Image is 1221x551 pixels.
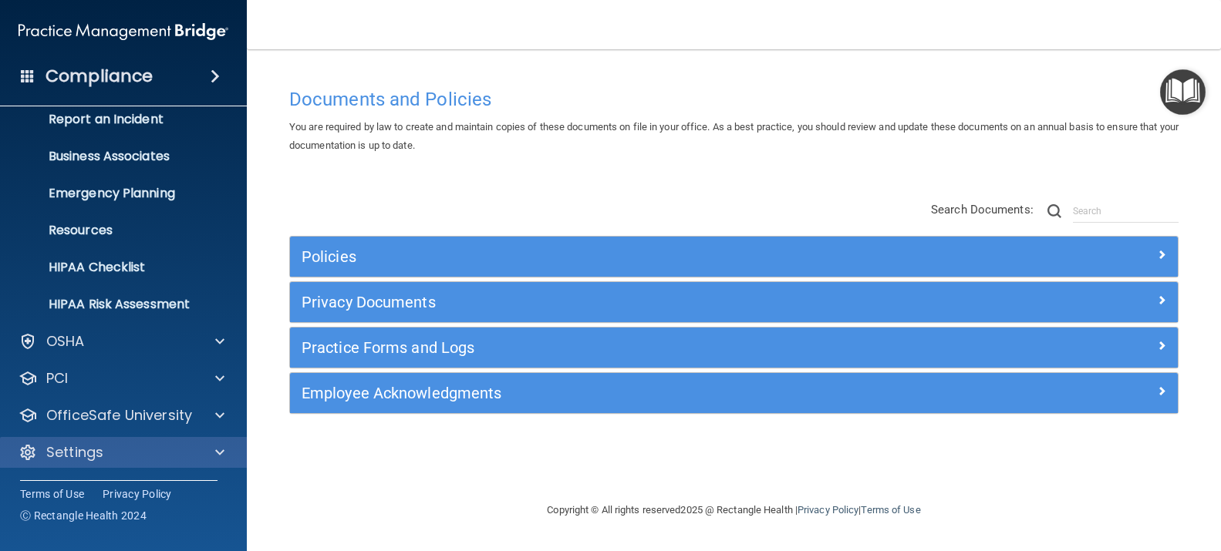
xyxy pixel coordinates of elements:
[302,385,944,401] h5: Employee Acknowledgments
[302,335,1166,360] a: Practice Forms and Logs
[453,485,1016,535] div: Copyright © All rights reserved 2025 @ Rectangle Health | |
[10,149,221,164] p: Business Associates
[931,203,1034,217] span: Search Documents:
[798,504,858,516] a: Privacy Policy
[46,369,68,388] p: PCI
[302,248,944,265] h5: Policies
[19,332,224,351] a: OSHA
[46,66,153,87] h4: Compliance
[302,339,944,356] h5: Practice Forms and Logs
[289,121,1179,151] span: You are required by law to create and maintain copies of these documents on file in your office. ...
[302,244,1166,269] a: Policies
[19,443,224,462] a: Settings
[103,486,172,502] a: Privacy Policy
[10,223,221,238] p: Resources
[302,290,1166,314] a: Privacy Documents
[46,406,192,425] p: OfficeSafe University
[10,112,221,127] p: Report an Incident
[1073,200,1179,223] input: Search
[20,508,147,523] span: Ⓒ Rectangle Health 2024
[10,260,221,275] p: HIPAA Checklist
[1160,69,1206,115] button: Open Resource Center
[954,461,1202,522] iframe: Drift Widget Chat Controller
[46,332,85,351] p: OSHA
[19,16,228,47] img: PMB logo
[20,486,84,502] a: Terms of Use
[302,294,944,311] h5: Privacy Documents
[19,369,224,388] a: PCI
[289,89,1179,109] h4: Documents and Policies
[10,186,221,201] p: Emergency Planning
[302,381,1166,405] a: Employee Acknowledgments
[1047,204,1061,218] img: ic-search.3b580494.png
[46,443,103,462] p: Settings
[10,297,221,312] p: HIPAA Risk Assessment
[19,406,224,425] a: OfficeSafe University
[861,504,920,516] a: Terms of Use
